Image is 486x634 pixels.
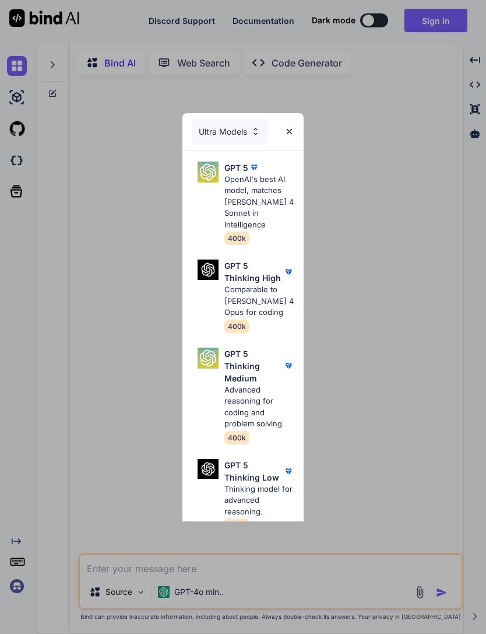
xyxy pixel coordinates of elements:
[284,127,294,136] img: close
[198,162,219,183] img: Pick Models
[248,162,260,173] img: premium
[224,484,295,518] p: Thinking model for advanced reasoning.
[283,465,294,477] img: premium
[224,459,283,484] p: GPT 5 Thinking Low
[192,119,267,145] div: Ultra Models
[224,260,283,284] p: GPT 5 Thinking High
[198,348,219,369] img: Pick Models
[283,266,294,278] img: premium
[224,519,249,532] span: 400k
[224,384,295,430] p: Advanced reasoning for coding and problem solving
[283,360,294,372] img: premium
[224,174,295,231] p: OpenAI's best AI model, matches [PERSON_NAME] 4 Sonnet in Intelligence
[224,320,249,333] span: 400k
[224,284,295,318] p: Comparable to [PERSON_NAME] 4 Opus for coding
[198,260,219,280] img: Pick Models
[198,459,219,479] img: Pick Models
[224,348,283,384] p: GPT 5 Thinking Medium
[251,127,260,136] img: Pick Models
[224,162,248,174] p: GPT 5
[224,431,249,444] span: 400k
[224,232,249,245] span: 400k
